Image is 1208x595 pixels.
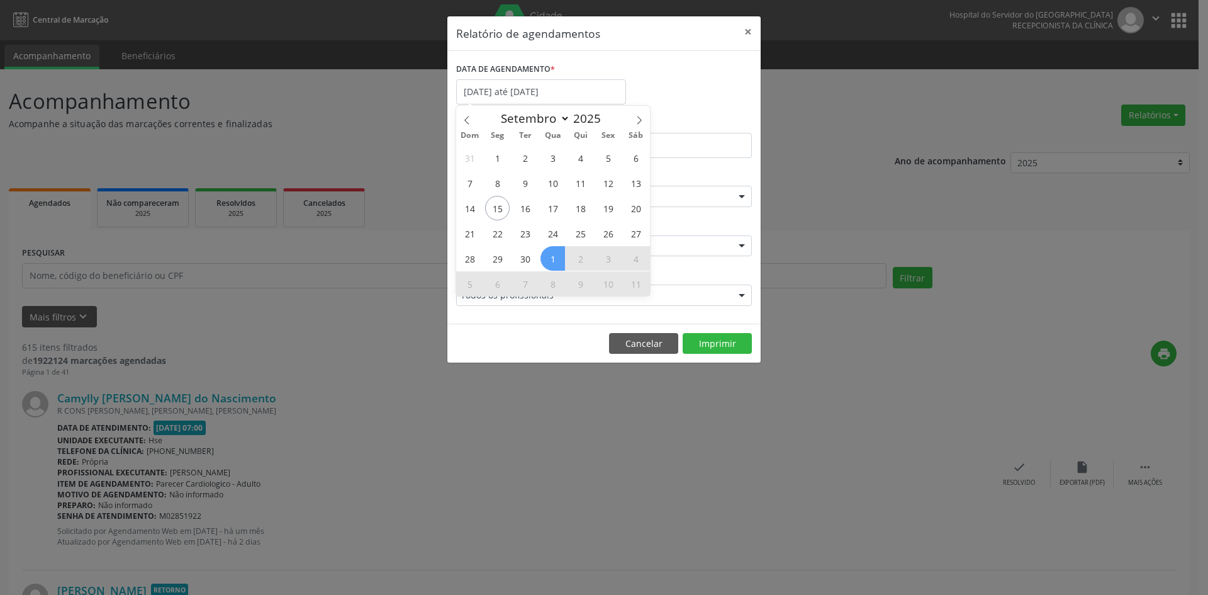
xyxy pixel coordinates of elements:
[456,60,555,79] label: DATA DE AGENDAMENTO
[568,246,593,271] span: Outubro 2, 2025
[457,171,482,195] span: Setembro 7, 2025
[595,132,622,140] span: Sex
[570,110,612,127] input: Year
[567,132,595,140] span: Qui
[457,271,482,296] span: Outubro 5, 2025
[512,132,539,140] span: Ter
[457,221,482,246] span: Setembro 21, 2025
[495,110,570,127] select: Month
[456,79,626,105] input: Selecione uma data ou intervalo
[540,271,565,296] span: Outubro 8, 2025
[596,271,620,296] span: Outubro 10, 2025
[624,271,648,296] span: Outubro 11, 2025
[735,16,761,47] button: Close
[607,133,752,158] input: Selecione o horário final
[607,113,752,133] label: ATÉ
[624,145,648,170] span: Setembro 6, 2025
[622,132,650,140] span: Sáb
[568,171,593,195] span: Setembro 11, 2025
[683,333,752,354] button: Imprimir
[456,25,600,42] h5: Relatório de agendamentos
[513,221,537,246] span: Setembro 23, 2025
[540,196,565,220] span: Setembro 17, 2025
[485,171,510,195] span: Setembro 8, 2025
[596,145,620,170] span: Setembro 5, 2025
[456,132,484,140] span: Dom
[457,145,482,170] span: Agosto 31, 2025
[568,271,593,296] span: Outubro 9, 2025
[457,246,482,271] span: Setembro 28, 2025
[513,271,537,296] span: Outubro 7, 2025
[513,171,537,195] span: Setembro 9, 2025
[540,221,565,246] span: Setembro 24, 2025
[540,145,565,170] span: Setembro 3, 2025
[539,132,567,140] span: Qua
[485,246,510,271] span: Setembro 29, 2025
[624,246,648,271] span: Outubro 4, 2025
[596,196,620,220] span: Setembro 19, 2025
[485,221,510,246] span: Setembro 22, 2025
[513,145,537,170] span: Setembro 2, 2025
[540,171,565,195] span: Setembro 10, 2025
[624,171,648,195] span: Setembro 13, 2025
[513,196,537,220] span: Setembro 16, 2025
[596,221,620,246] span: Setembro 26, 2025
[485,196,510,220] span: Setembro 15, 2025
[624,221,648,246] span: Setembro 27, 2025
[568,196,593,220] span: Setembro 18, 2025
[596,246,620,271] span: Outubro 3, 2025
[513,246,537,271] span: Setembro 30, 2025
[624,196,648,220] span: Setembro 20, 2025
[568,145,593,170] span: Setembro 4, 2025
[457,196,482,220] span: Setembro 14, 2025
[485,145,510,170] span: Setembro 1, 2025
[596,171,620,195] span: Setembro 12, 2025
[609,333,678,354] button: Cancelar
[568,221,593,246] span: Setembro 25, 2025
[540,246,565,271] span: Outubro 1, 2025
[485,271,510,296] span: Outubro 6, 2025
[484,132,512,140] span: Seg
